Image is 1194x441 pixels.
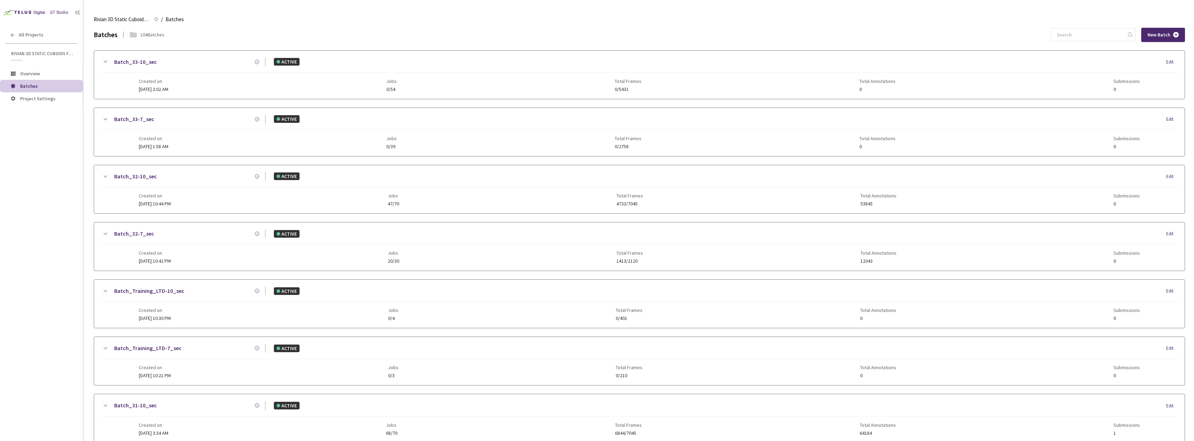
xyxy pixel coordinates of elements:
span: Submissions [1113,422,1140,428]
span: Jobs [388,250,399,256]
span: Total Annotations [859,78,895,84]
span: 0 [860,316,896,321]
span: Jobs [388,365,398,370]
span: Total Frames [615,78,641,84]
div: ACTIVE [274,287,300,295]
div: Batch_33-7_secACTIVEEditCreated on[DATE] 1:58 AMJobs0/39Total Frames0/2758Total Annotations0Submi... [94,108,1185,156]
div: Edit [1166,345,1178,352]
a: Batch_32-10_sec [114,172,157,181]
div: Edit [1166,173,1178,180]
span: 0/401 [616,316,642,321]
span: Submissions [1113,78,1140,84]
a: Batch_33-7_sec [114,115,154,124]
span: Batches [20,83,38,89]
span: [DATE] 10:30 PM [139,315,171,321]
input: Search [1053,28,1127,41]
div: ACTIVE [274,230,300,238]
span: 20/30 [388,258,399,264]
span: Jobs [386,78,397,84]
div: Edit [1166,116,1178,123]
span: Submissions [1113,193,1140,198]
span: 0 [1113,87,1140,92]
span: Created on [139,136,168,141]
a: Batch_32-7_sec [114,229,154,238]
span: 0 [1113,201,1140,206]
div: Edit [1166,402,1178,409]
span: 64184 [860,431,896,436]
div: Batches [94,29,118,40]
span: [DATE] 10:21 PM [139,372,171,379]
span: 0 [1113,316,1140,321]
span: Total Annotations [860,365,896,370]
div: Batch_Training_LTD-10_secACTIVEEditCreated on[DATE] 10:30 PMJobs0/4Total Frames0/401Total Annotat... [94,280,1185,328]
div: ACTIVE [274,172,300,180]
span: Jobs [386,422,397,428]
span: 0/54 [386,87,397,92]
span: Total Annotations [860,250,897,256]
span: Overview [20,70,40,77]
span: Created on [139,250,171,256]
span: Total Frames [616,307,642,313]
a: Batch_33-10_sec [114,58,157,66]
span: 0/3 [388,373,398,378]
span: Submissions [1113,136,1140,141]
a: Batch_Training_LTD-10_sec [114,287,184,295]
span: Submissions [1113,250,1140,256]
span: Jobs [388,193,399,198]
span: Total Frames [616,365,642,370]
div: GT Studio [50,9,68,16]
span: 0 [859,144,895,149]
span: Created on [139,365,171,370]
span: [DATE] 2:02 AM [139,86,168,92]
span: Project Settings [20,95,56,102]
span: 53845 [860,201,897,206]
span: Total Frames [615,136,641,141]
span: 4733/7045 [616,201,643,206]
div: ACTIVE [274,115,300,123]
span: Created on [139,307,171,313]
span: 47/70 [388,201,399,206]
span: Submissions [1113,307,1140,313]
div: Batch_33-10_secACTIVEEditCreated on[DATE] 2:02 AMJobs0/54Total Frames0/5431Total Annotations0Subm... [94,51,1185,99]
div: Edit [1166,288,1178,295]
span: [DATE] 10:44 PM [139,201,171,207]
span: Total Frames [616,193,643,198]
span: Batches [166,15,184,24]
div: Batch_32-7_secACTIVEEditCreated on[DATE] 10:42 PMJobs20/30Total Frames1413/2120Total Annotations1... [94,222,1185,271]
span: 0 [860,373,896,378]
span: Submissions [1113,365,1140,370]
span: All Projects [19,32,43,38]
span: Total Frames [616,250,643,256]
div: ACTIVE [274,345,300,352]
span: Created on [139,422,168,428]
div: ACTIVE [274,402,300,409]
span: 0 [859,87,895,92]
div: Batch_32-10_secACTIVEEditCreated on[DATE] 10:44 PMJobs47/70Total Frames4733/7045Total Annotations... [94,165,1185,213]
span: Created on [139,78,168,84]
span: Total Frames [615,422,642,428]
span: [DATE] 1:58 AM [139,143,168,150]
div: Edit [1166,59,1178,66]
span: Total Annotations [860,422,896,428]
span: [DATE] 3:34 AM [139,430,168,436]
span: New Batch [1147,32,1170,38]
div: ACTIVE [274,58,300,66]
span: 12043 [860,258,897,264]
span: 0/4 [388,316,398,321]
span: 0/5431 [615,87,641,92]
span: 0/210 [616,373,642,378]
a: Batch_31-10_sec [114,401,157,410]
div: Edit [1166,230,1178,237]
span: Rivian 3D Static Cuboids fixed[2024-25] [94,15,150,24]
span: 0 [1113,258,1140,264]
span: 0/2758 [615,144,641,149]
span: Total Annotations [860,193,897,198]
span: [DATE] 10:42 PM [139,258,171,264]
div: 104 Batches [140,31,165,39]
span: Jobs [388,307,398,313]
span: 1 [1113,431,1140,436]
span: 0 [1113,144,1140,149]
span: 1413/2120 [616,258,643,264]
span: Total Annotations [860,307,896,313]
span: 0 [1113,373,1140,378]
